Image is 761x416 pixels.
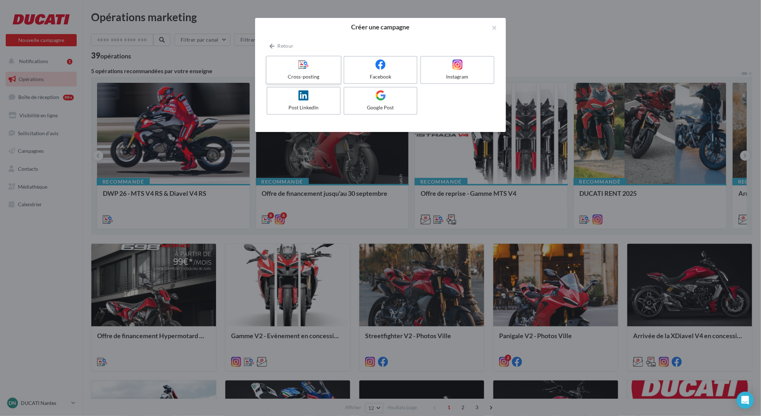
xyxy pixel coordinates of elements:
[737,392,754,409] div: Open Intercom Messenger
[347,104,414,111] div: Google Post
[347,73,414,80] div: Facebook
[267,42,296,50] button: Retour
[424,73,491,80] div: Instagram
[270,104,337,111] div: Post LinkedIn
[267,24,494,30] h2: Créer une campagne
[269,73,338,80] div: Cross-posting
